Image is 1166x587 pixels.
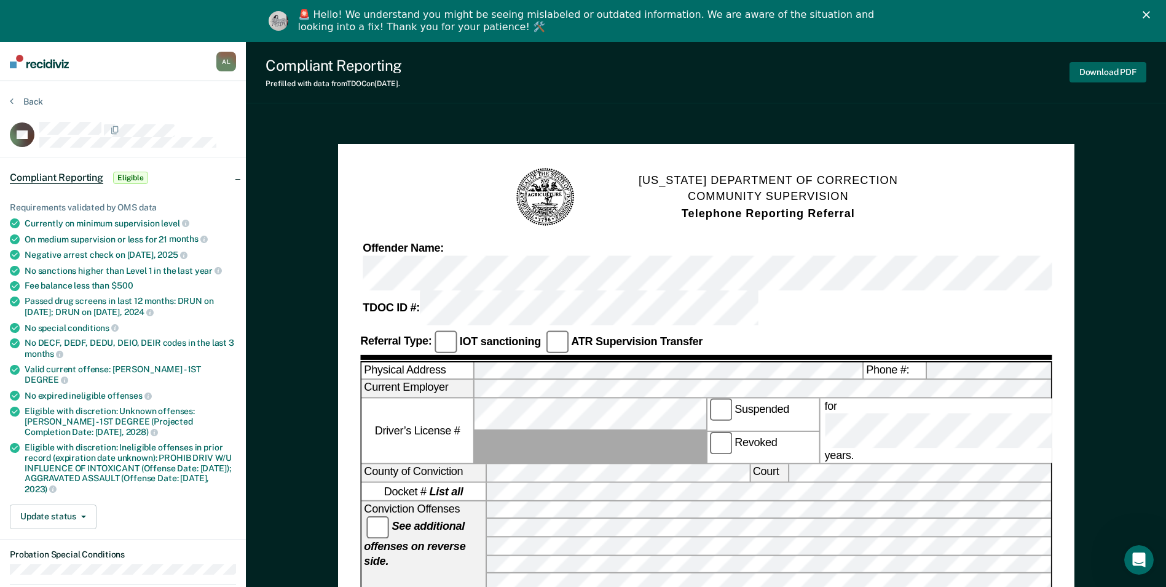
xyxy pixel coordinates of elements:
[864,362,926,379] label: Phone #:
[360,335,431,348] strong: Referral Type:
[195,266,222,276] span: year
[216,52,236,71] div: A L
[10,549,236,560] dt: Probation Special Conditions
[571,335,703,348] strong: ATR Supervision Transfer
[384,484,463,498] span: Docket #
[266,57,402,74] div: Compliant Reporting
[822,399,1165,463] label: for years.
[681,207,854,220] strong: Telephone Reporting Referral
[361,362,473,379] label: Physical Address
[25,281,236,291] div: Fee balance less than
[459,335,540,348] strong: IOT sanctioning
[124,307,154,317] span: 2024
[25,442,236,495] div: Eligible with discretion: Ineligible offenses in prior record (expiration date unknown): PROHIB D...
[366,516,389,538] input: See additional offenses on reverse side.
[25,349,63,359] span: months
[216,52,236,71] button: AL
[750,465,787,482] label: Court
[824,413,1163,449] input: for years.
[25,364,236,385] div: Valid current offense: [PERSON_NAME] - 1ST
[707,431,819,463] label: Revoked
[108,391,152,401] span: offenses
[363,302,420,314] strong: TDOC ID #:
[361,465,486,482] label: County of Conviction
[157,250,187,260] span: 2025
[25,296,236,317] div: Passed drug screens in last 12 months: DRUN on [DATE]; DRUN on [DATE],
[707,399,819,431] label: Suspended
[709,399,732,421] input: Suspended
[434,331,457,354] input: IOT sanctioning
[639,172,898,223] h1: [US_STATE] DEPARTMENT OF CORRECTION COMMUNITY SUPERVISION
[1069,62,1146,82] button: Download PDF
[1143,11,1155,18] div: Close
[25,249,236,260] div: Negative arrest check on [DATE],
[68,323,118,333] span: conditions
[266,79,402,88] div: Prefilled with data from TDOC on [DATE] .
[25,234,236,245] div: On medium supervision or less for 21
[10,505,97,529] button: Update status
[361,399,473,463] label: Driver’s License #
[113,172,148,184] span: Eligible
[1124,545,1154,575] iframe: Intercom live chat
[10,55,69,68] img: Recidiviz
[25,406,236,437] div: Eligible with discretion: Unknown offenses: [PERSON_NAME] - 1ST DEGREE (Projected Completion Date...
[546,331,569,354] input: ATR Supervision Transfer
[429,485,463,497] strong: List all
[514,166,577,228] img: TN Seal
[363,242,444,255] strong: Offender Name:
[361,380,473,397] label: Current Employer
[25,265,236,276] div: No sanctions higher than Level 1 in the last
[25,390,236,401] div: No expired ineligible
[25,322,236,333] div: No special
[25,375,68,385] span: DEGREE
[10,202,236,213] div: Requirements validated by OMS data
[364,520,465,567] strong: See additional offenses on reverse side.
[298,9,878,33] div: 🚨 Hello! We understand you might be seeing mislabeled or outdated information. We are aware of th...
[161,218,189,228] span: level
[111,281,133,290] span: $500
[709,431,732,454] input: Revoked
[269,11,288,31] img: Profile image for Kim
[25,338,236,359] div: No DECF, DEDF, DEDU, DEIO, DEIR codes in the last 3
[25,484,57,494] span: 2023)
[10,172,103,184] span: Compliant Reporting
[126,427,158,437] span: 2028)
[25,218,236,229] div: Currently on minimum supervision
[10,96,43,107] button: Back
[169,234,208,244] span: months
